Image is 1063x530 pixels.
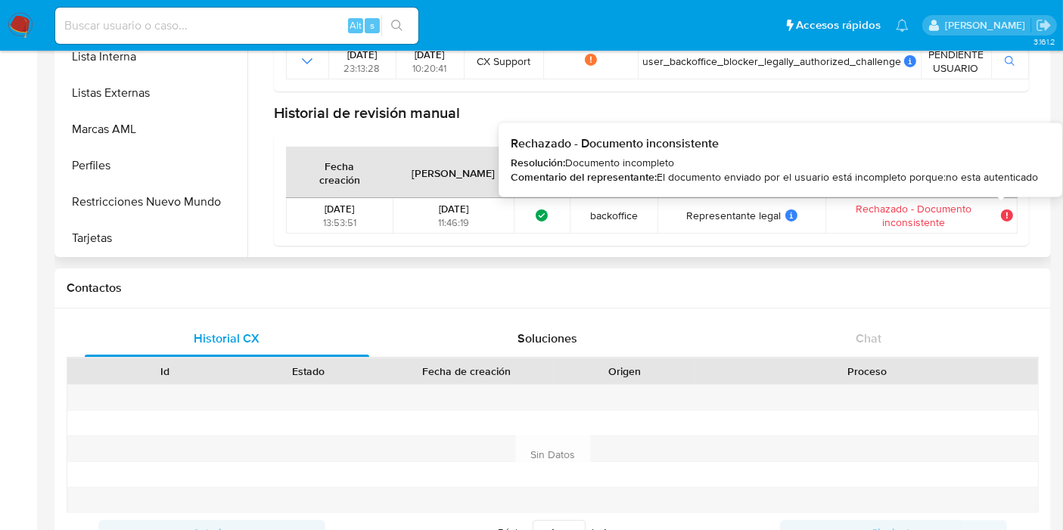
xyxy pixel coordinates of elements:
span: Historial CX [194,330,260,347]
button: Tarjetas [58,220,247,256]
span: El documento enviado por el usuario está incompleto porque:no esta autenticado [657,169,1038,184]
span: 3.161.2 [1033,36,1055,48]
span: Accesos rápidos [796,17,881,33]
div: Fecha de creación [390,364,542,379]
span: Resolución: [511,154,565,169]
div: Proceso [707,364,1027,379]
div: Origen [564,364,685,379]
button: Listas Externas [58,75,247,111]
a: Notificaciones [896,19,909,32]
span: Alt [350,18,362,33]
input: Buscar usuario o caso... [55,16,418,36]
span: Documento incompleto [565,154,674,169]
span: Comentario del representante: [511,169,657,184]
span: Rechazado - Documento inconsistente [511,135,1038,152]
button: Perfiles [58,147,247,184]
h1: Contactos [67,280,1039,296]
button: Lista Interna [58,39,247,75]
div: Estado [247,364,369,379]
span: Soluciones [518,330,578,347]
p: paloma.falcondesoto@mercadolibre.cl [945,18,1030,33]
button: search-icon [381,15,412,36]
button: Marcas AML [58,111,247,147]
a: Salir [1036,17,1052,33]
button: Restricciones Nuevo Mundo [58,184,247,220]
span: s [370,18,375,33]
div: Id [104,364,226,379]
span: Chat [856,330,881,347]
